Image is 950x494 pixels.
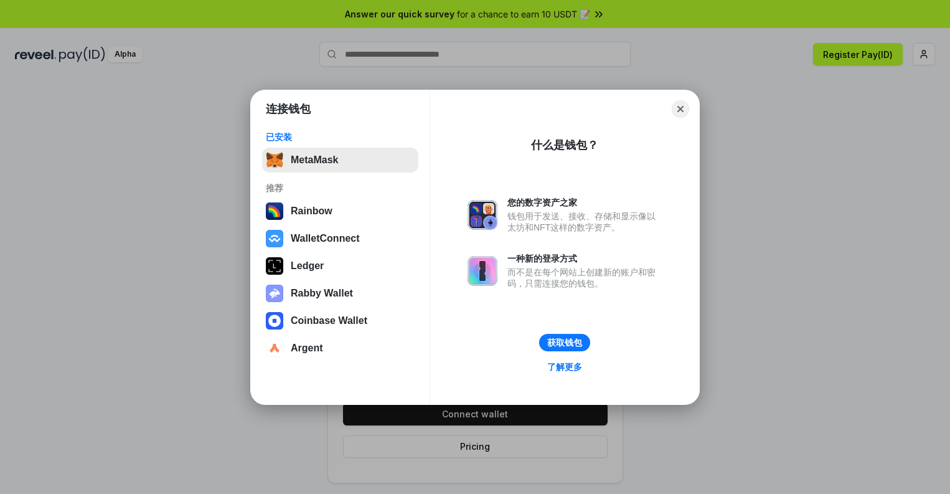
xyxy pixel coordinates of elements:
img: svg+xml,%3Csvg%20width%3D%2228%22%20height%3D%2228%22%20viewBox%3D%220%200%2028%2028%22%20fill%3D... [266,230,283,247]
button: WalletConnect [262,226,418,251]
a: 了解更多 [540,359,590,375]
img: svg+xml,%3Csvg%20width%3D%2228%22%20height%3D%2228%22%20viewBox%3D%220%200%2028%2028%22%20fill%3D... [266,340,283,357]
button: Rabby Wallet [262,281,418,306]
div: Rabby Wallet [291,288,353,299]
button: Ledger [262,254,418,278]
img: svg+xml,%3Csvg%20xmlns%3D%22http%3A%2F%2Fwww.w3.org%2F2000%2Fsvg%22%20fill%3D%22none%22%20viewBox... [468,200,497,230]
button: Close [672,100,689,118]
div: 了解更多 [547,361,582,373]
div: 而不是在每个网站上创建新的账户和密码，只需连接您的钱包。 [507,267,662,289]
button: Rainbow [262,199,418,224]
button: 获取钱包 [539,334,590,351]
button: Coinbase Wallet [262,308,418,333]
img: svg+xml,%3Csvg%20xmlns%3D%22http%3A%2F%2Fwww.w3.org%2F2000%2Fsvg%22%20fill%3D%22none%22%20viewBox... [266,285,283,302]
div: Argent [291,343,323,354]
img: svg+xml,%3Csvg%20xmlns%3D%22http%3A%2F%2Fwww.w3.org%2F2000%2Fsvg%22%20fill%3D%22none%22%20viewBox... [468,256,497,286]
div: Ledger [291,260,324,272]
div: Coinbase Wallet [291,315,367,326]
div: 推荐 [266,183,415,194]
button: Argent [262,336,418,361]
div: 获取钱包 [547,337,582,348]
div: 已安装 [266,131,415,143]
div: MetaMask [291,154,338,166]
div: Rainbow [291,206,332,217]
div: 一种新的登录方式 [507,253,662,264]
img: svg+xml,%3Csvg%20width%3D%2228%22%20height%3D%2228%22%20viewBox%3D%220%200%2028%2028%22%20fill%3D... [266,312,283,330]
div: 钱包用于发送、接收、存储和显示像以太坊和NFT这样的数字资产。 [507,211,662,233]
div: WalletConnect [291,233,360,244]
div: 什么是钱包？ [531,138,598,153]
img: svg+xml,%3Csvg%20xmlns%3D%22http%3A%2F%2Fwww.w3.org%2F2000%2Fsvg%22%20width%3D%2228%22%20height%3... [266,257,283,275]
div: 您的数字资产之家 [507,197,662,208]
img: svg+xml,%3Csvg%20width%3D%22120%22%20height%3D%22120%22%20viewBox%3D%220%200%20120%20120%22%20fil... [266,202,283,220]
button: MetaMask [262,148,418,173]
img: svg+xml,%3Csvg%20fill%3D%22none%22%20height%3D%2233%22%20viewBox%3D%220%200%2035%2033%22%20width%... [266,151,283,169]
h1: 连接钱包 [266,102,311,116]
